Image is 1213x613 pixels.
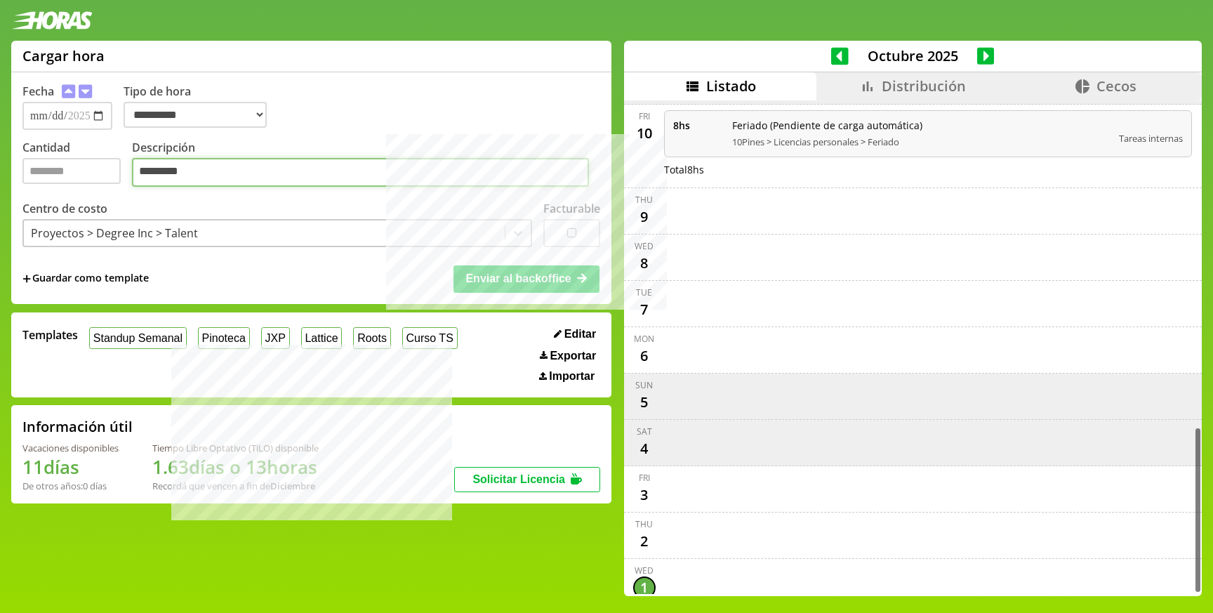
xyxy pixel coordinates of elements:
span: Cecos [1096,77,1136,95]
div: Fri [639,110,650,122]
div: Tue [636,286,652,298]
button: Exportar [536,349,600,363]
span: Solicitar Licencia [472,473,565,485]
div: Sat [637,426,652,437]
span: Exportar [550,350,596,362]
div: Wed [635,240,654,252]
span: Octubre 2025 [849,46,977,65]
img: logotipo [11,11,93,29]
div: Tiempo Libre Optativo (TiLO) disponible [152,442,319,454]
span: Feriado (Pendiente de carga automática) [732,119,1110,132]
button: Editar [550,327,600,341]
input: Cantidad [22,158,121,184]
div: 7 [633,298,656,321]
textarea: Descripción [132,158,589,187]
div: 8 [633,252,656,275]
h1: 1.63 días o 13 horas [152,454,319,480]
button: JXP [261,327,290,349]
div: Wed [635,565,654,576]
span: +Guardar como template [22,271,149,286]
select: Tipo de hora [124,102,267,128]
h2: Información útil [22,417,133,436]
div: Thu [635,518,653,530]
button: Lattice [301,327,343,349]
div: scrollable content [624,100,1202,594]
span: Editar [564,328,596,341]
span: Importar [549,370,595,383]
label: Facturable [543,201,600,216]
button: Pinoteca [198,327,250,349]
div: 4 [633,437,656,460]
div: 6 [633,345,656,367]
label: Fecha [22,84,54,99]
span: Enviar al backoffice [465,272,571,284]
div: Thu [635,194,653,206]
button: Roots [353,327,390,349]
div: Fri [639,472,650,484]
label: Tipo de hora [124,84,278,130]
button: Standup Semanal [89,327,187,349]
span: 8 hs [673,119,722,132]
div: 1 [633,576,656,599]
button: Solicitar Licencia [454,467,600,492]
div: 9 [633,206,656,228]
button: Curso TS [402,327,458,349]
span: 10Pines > Licencias personales > Feriado [732,136,1110,148]
b: Diciembre [270,480,315,492]
div: 2 [633,530,656,553]
label: Centro de costo [22,201,107,216]
div: Recordá que vencen a fin de [152,480,319,492]
div: Mon [634,333,654,345]
span: Listado [706,77,756,95]
div: De otros años: 0 días [22,480,119,492]
div: Total 8 hs [664,163,1193,176]
label: Cantidad [22,140,132,191]
div: Sun [635,379,653,391]
div: 5 [633,391,656,414]
label: Descripción [132,140,600,191]
div: 3 [633,484,656,506]
button: Enviar al backoffice [453,265,599,292]
div: 10 [633,122,656,145]
h1: Cargar hora [22,46,105,65]
div: Proyectos > Degree Inc > Talent [31,225,198,241]
span: Distribución [882,77,966,95]
span: + [22,271,31,286]
span: Templates [22,327,78,343]
div: Vacaciones disponibles [22,442,119,454]
span: Tareas internas [1119,132,1183,145]
h1: 11 días [22,454,119,480]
